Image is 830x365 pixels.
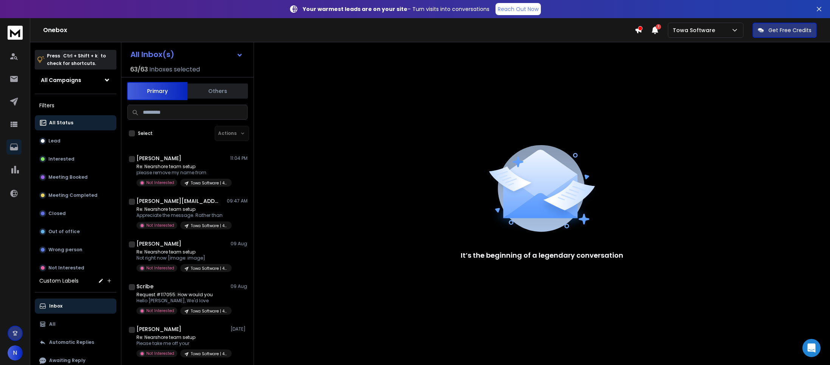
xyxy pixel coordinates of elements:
button: Out of office [35,224,116,239]
p: All [49,321,56,327]
button: All [35,317,116,332]
h1: Onebox [43,26,635,35]
p: Not right now [image: image] [136,255,227,261]
p: Towa Software | 4.7k Software & IT Firms [191,308,227,314]
p: Automatic Replies [49,339,94,345]
label: Select [138,130,153,136]
p: 09:47 AM [227,198,248,204]
p: Towa Software | 4.7k Software & IT Firms [191,351,227,357]
p: Press to check for shortcuts. [47,52,106,67]
h1: [PERSON_NAME] [136,240,181,247]
p: Inbox [49,303,62,309]
p: 09 Aug [231,283,248,289]
h3: Custom Labels [39,277,79,285]
h3: Filters [35,100,116,111]
p: Appreciate the message. Rather than [136,212,227,218]
button: Automatic Replies [35,335,116,350]
p: Not Interested [146,180,174,186]
h1: Scribe [136,283,153,290]
button: Lead [35,133,116,148]
span: 1 [656,24,661,29]
img: logo [8,26,23,40]
p: Meeting Booked [48,174,88,180]
p: Re: Nearshore team setup [136,334,227,340]
p: Towa Software | 4.7k Software & IT Firms [191,266,227,271]
div: Open Intercom Messenger [802,339,821,357]
p: Not Interested [146,223,174,228]
h1: [PERSON_NAME] [136,325,181,333]
p: 09 Aug [231,241,248,247]
button: Primary [127,82,187,100]
p: Get Free Credits [768,26,811,34]
p: Towa Software [673,26,718,34]
button: All Campaigns [35,73,116,88]
h1: [PERSON_NAME][EMAIL_ADDRESS][DOMAIN_NAME] [136,197,220,205]
p: Not Interested [146,265,174,271]
button: N [8,345,23,360]
p: 11:04 PM [230,155,248,161]
h1: All Campaigns [41,76,81,84]
p: It’s the beginning of a legendary conversation [461,250,623,261]
p: Towa Software | 4.7k Software & IT Firms [191,180,227,186]
p: Towa Software | 4.7k Software & IT Firms [191,223,227,229]
p: All Status [49,120,73,126]
p: Wrong person [48,247,82,253]
p: Re: Nearshore team setup [136,206,227,212]
p: Re: Nearshore team setup [136,164,227,170]
h3: Inboxes selected [149,65,200,74]
p: Interested [48,156,74,162]
button: Interested [35,152,116,167]
p: Please take me off your [136,340,227,346]
span: 63 / 63 [130,65,148,74]
button: All Inbox(s) [124,47,249,62]
p: Not Interested [146,351,174,356]
button: Inbox [35,298,116,314]
p: Closed [48,210,66,217]
p: [DATE] [231,326,248,332]
p: Hello [PERSON_NAME], We'd love [136,298,227,304]
h1: All Inbox(s) [130,51,174,58]
p: please remove my name from [136,170,227,176]
button: Not Interested [35,260,116,275]
p: Awaiting Reply [49,357,85,363]
p: Lead [48,138,60,144]
p: Not Interested [48,265,84,271]
p: Reach Out Now [498,5,539,13]
button: All Status [35,115,116,130]
strong: Your warmest leads are on your site [303,5,407,13]
button: Meeting Booked [35,170,116,185]
button: Closed [35,206,116,221]
p: Meeting Completed [48,192,98,198]
a: Reach Out Now [496,3,541,15]
button: Others [187,83,248,99]
button: Meeting Completed [35,188,116,203]
p: Request #117055: How would you [136,292,227,298]
p: Re: Nearshore team setup [136,249,227,255]
h1: [PERSON_NAME] [136,155,181,162]
span: Ctrl + Shift + k [62,51,99,60]
p: – Turn visits into conversations [303,5,489,13]
p: Out of office [48,229,80,235]
button: Get Free Credits [753,23,817,38]
p: Not Interested [146,308,174,314]
button: Wrong person [35,242,116,257]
